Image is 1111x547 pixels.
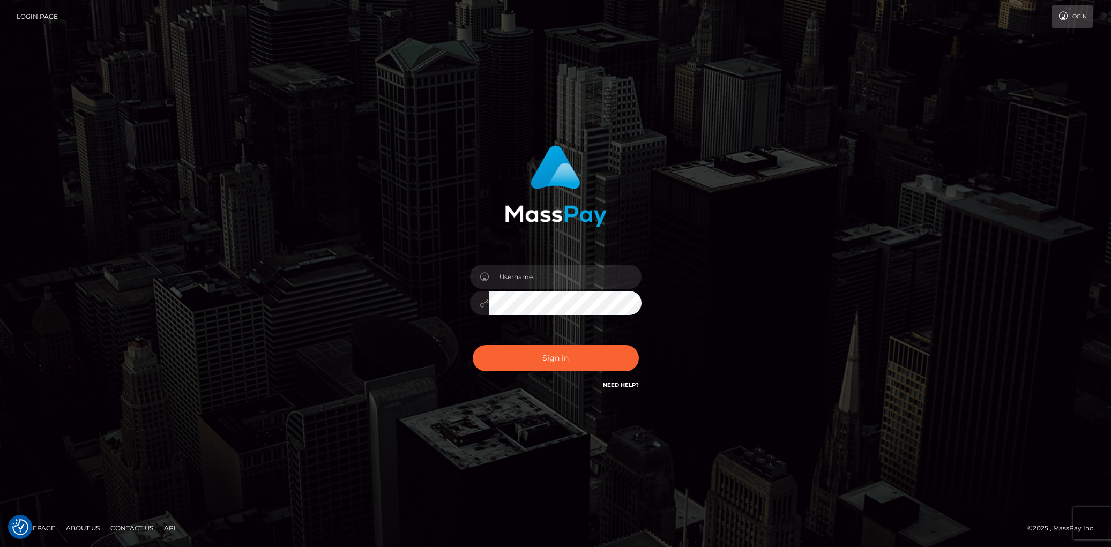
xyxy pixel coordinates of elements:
[160,520,180,536] a: API
[106,520,158,536] a: Contact Us
[12,519,28,535] button: Consent Preferences
[1027,522,1103,534] div: © 2025 , MassPay Inc.
[473,345,639,371] button: Sign in
[17,5,58,28] a: Login Page
[1052,5,1093,28] a: Login
[12,520,59,536] a: Homepage
[505,145,607,227] img: MassPay Login
[12,519,28,535] img: Revisit consent button
[489,265,642,289] input: Username...
[62,520,104,536] a: About Us
[603,381,639,388] a: Need Help?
